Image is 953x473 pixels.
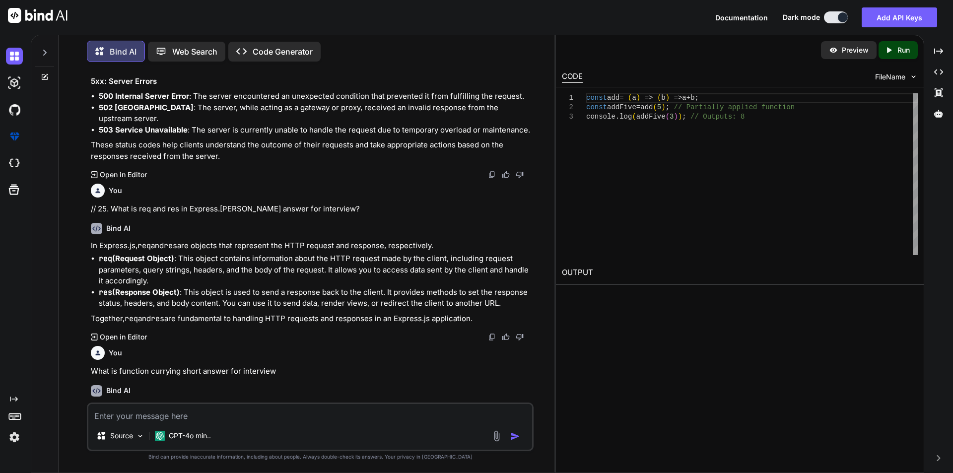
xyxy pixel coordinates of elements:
img: settings [6,429,23,446]
p: Together, and are fundamental to handling HTTP requests and responses in an Express.js application. [91,313,532,325]
span: + [686,94,690,102]
strong: (Response Object) [99,287,180,297]
span: ) [678,113,682,121]
code: req [125,314,138,324]
code: req [137,241,151,251]
strong: 502 [GEOGRAPHIC_DATA] [99,103,194,112]
span: addFive [607,103,636,111]
span: = [619,94,623,102]
span: addFive [636,113,665,121]
span: 3 [670,113,674,121]
button: Add API Keys [862,7,937,27]
strong: 500 Internal Server Error [99,91,189,101]
p: Web Search [172,46,217,58]
span: // Outputs: 8 [690,113,745,121]
img: copy [488,171,496,179]
img: Pick Models [136,432,144,440]
code: res [151,314,164,324]
code: res [99,287,112,297]
img: attachment [491,430,502,442]
h6: You [109,186,122,196]
h6: You [109,348,122,358]
span: => [674,94,682,102]
p: In Express.js, and are objects that represent the HTTP request and response, respectively. [91,240,532,252]
p: : This object contains information about the HTTP request made by the client, including request p... [99,253,532,287]
span: ; [694,94,698,102]
span: b [690,94,694,102]
span: ) [674,113,678,121]
div: 1 [562,93,573,103]
span: Documentation [715,13,768,22]
img: premium [6,128,23,145]
p: GPT-4o min.. [169,431,211,441]
code: res [164,241,177,251]
span: const [586,103,607,111]
p: : This object is used to send a response back to the client. It provides methods to set the respo... [99,287,532,309]
p: Run [897,45,910,55]
span: ( [653,103,657,111]
img: chevron down [909,72,918,81]
p: These status codes help clients understand the outcome of their requests and take appropriate act... [91,139,532,162]
div: 2 [562,103,573,112]
span: ( [632,113,636,121]
li: : The server, while acting as a gateway or proxy, received an invalid response from the upstream ... [99,102,532,125]
img: darkAi-studio [6,74,23,91]
span: Dark mode [783,12,820,22]
span: ) [636,94,640,102]
img: dislike [516,333,524,341]
span: b [661,94,665,102]
h6: Bind AI [106,223,131,233]
img: cloudideIcon [6,155,23,172]
p: // 25. What is req and res in Express.[PERSON_NAME] answer for interview? [91,203,532,215]
span: ; [682,113,686,121]
img: GPT-4o mini [155,431,165,441]
img: icon [510,431,520,441]
img: like [502,171,510,179]
span: const [586,94,607,102]
span: a [682,94,686,102]
p: Code Generator [253,46,313,58]
div: 3 [562,112,573,122]
p: What is function currying short answer for interview [91,366,532,377]
span: // Partially applied function [674,103,795,111]
span: ) [665,94,669,102]
h3: 5xx: Server Errors [91,76,532,87]
span: 5 [657,103,661,111]
p: Open in Editor [100,332,147,342]
button: Documentation [715,12,768,23]
img: Bind AI [8,8,68,23]
span: add [607,94,619,102]
h2: OUTPUT [556,261,924,284]
span: a [632,94,636,102]
span: = [636,103,640,111]
img: dislike [516,171,524,179]
strong: (Request Object) [99,254,174,263]
span: => [644,94,653,102]
h6: Bind AI [106,386,131,396]
p: Preview [842,45,869,55]
span: ; [665,103,669,111]
span: ( [657,94,661,102]
img: githubDark [6,101,23,118]
span: ) [661,103,665,111]
p: Bind AI [110,46,136,58]
span: ( [628,94,632,102]
img: darkChat [6,48,23,65]
img: copy [488,333,496,341]
span: ( [665,113,669,121]
p: Open in Editor [100,170,147,180]
span: console [586,113,615,121]
p: Source [110,431,133,441]
img: preview [829,46,838,55]
span: add [640,103,653,111]
li: : The server encountered an unexpected condition that prevented it from fulfilling the request. [99,91,532,102]
strong: 503 Service Unavailable [99,125,188,135]
p: Bind can provide inaccurate information, including about people. Always double-check its answers.... [87,453,534,461]
div: CODE [562,71,583,83]
span: . [615,113,619,121]
img: like [502,333,510,341]
span: FileName [875,72,905,82]
span: log [619,113,632,121]
li: : The server is currently unable to handle the request due to temporary overload or maintenance. [99,125,532,136]
code: req [99,254,112,264]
